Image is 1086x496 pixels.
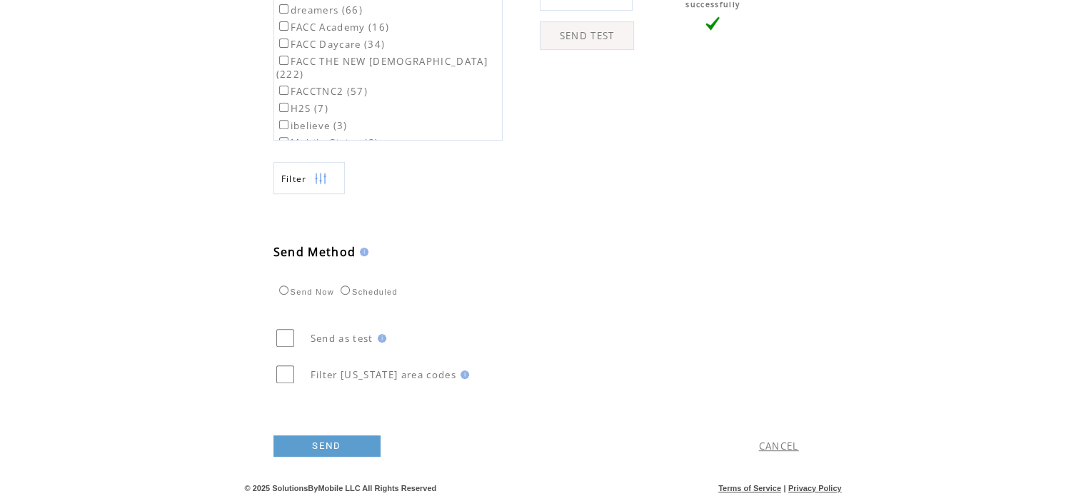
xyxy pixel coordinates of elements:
input: Mobile Giving (8) [279,137,288,146]
label: H2S (7) [276,102,328,115]
a: SEND TEST [540,21,634,50]
input: Scheduled [341,285,350,295]
label: dreamers (66) [276,4,363,16]
span: Send as test [311,332,373,345]
label: Send Now [276,288,334,296]
input: ibelieve (3) [279,120,288,129]
a: Privacy Policy [788,484,842,492]
label: FACCTNC2 (57) [276,85,368,98]
label: Mobile Giving (8) [276,136,379,149]
input: H2S (7) [279,103,288,112]
img: help.gif [373,334,386,343]
input: Send Now [279,285,288,295]
input: FACCTNC2 (57) [279,86,288,95]
span: Show filters [281,173,307,185]
span: © 2025 SolutionsByMobile LLC All Rights Reserved [245,484,437,492]
label: ibelieve (3) [276,119,348,132]
input: dreamers (66) [279,4,288,14]
a: CANCEL [759,440,799,452]
input: FACC Daycare (34) [279,39,288,48]
a: Terms of Service [718,484,781,492]
span: Send Method [273,244,356,260]
input: FACC THE NEW [DEMOGRAPHIC_DATA] (222) [279,56,288,65]
span: | [783,484,785,492]
img: vLarge.png [705,16,720,31]
label: FACC THE NEW [DEMOGRAPHIC_DATA] (222) [276,55,488,81]
span: Filter [US_STATE] area codes [311,368,456,381]
img: help.gif [456,370,469,379]
img: help.gif [356,248,368,256]
img: filters.png [314,163,327,195]
label: FACC Academy (16) [276,21,390,34]
label: Scheduled [337,288,398,296]
label: FACC Daycare (34) [276,38,386,51]
a: SEND [273,435,381,457]
input: FACC Academy (16) [279,21,288,31]
a: Filter [273,162,345,194]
